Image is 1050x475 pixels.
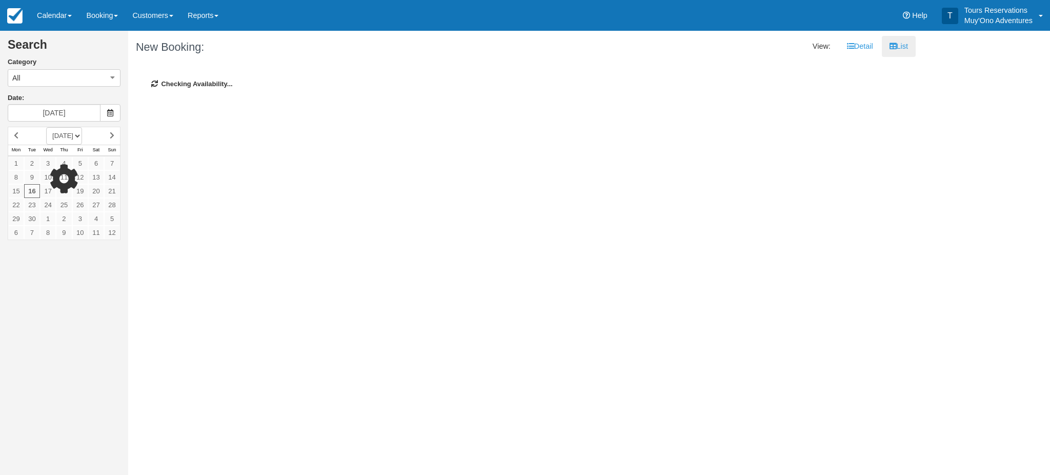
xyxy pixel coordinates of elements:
p: Tours Reservations [964,5,1033,15]
li: View: [805,36,838,57]
label: Date: [8,93,120,103]
i: Help [903,12,910,19]
label: Category [8,57,120,67]
div: T [942,8,958,24]
button: All [8,69,120,87]
h1: New Booking: [136,41,514,53]
a: Detail [839,36,881,57]
h2: Search [8,38,120,57]
img: checkfront-main-nav-mini-logo.png [7,8,23,24]
span: Help [912,11,927,19]
a: List [882,36,916,57]
a: 16 [24,184,40,198]
span: All [12,73,21,83]
p: Muy'Ono Adventures [964,15,1033,26]
div: Checking Availability... [136,64,908,105]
